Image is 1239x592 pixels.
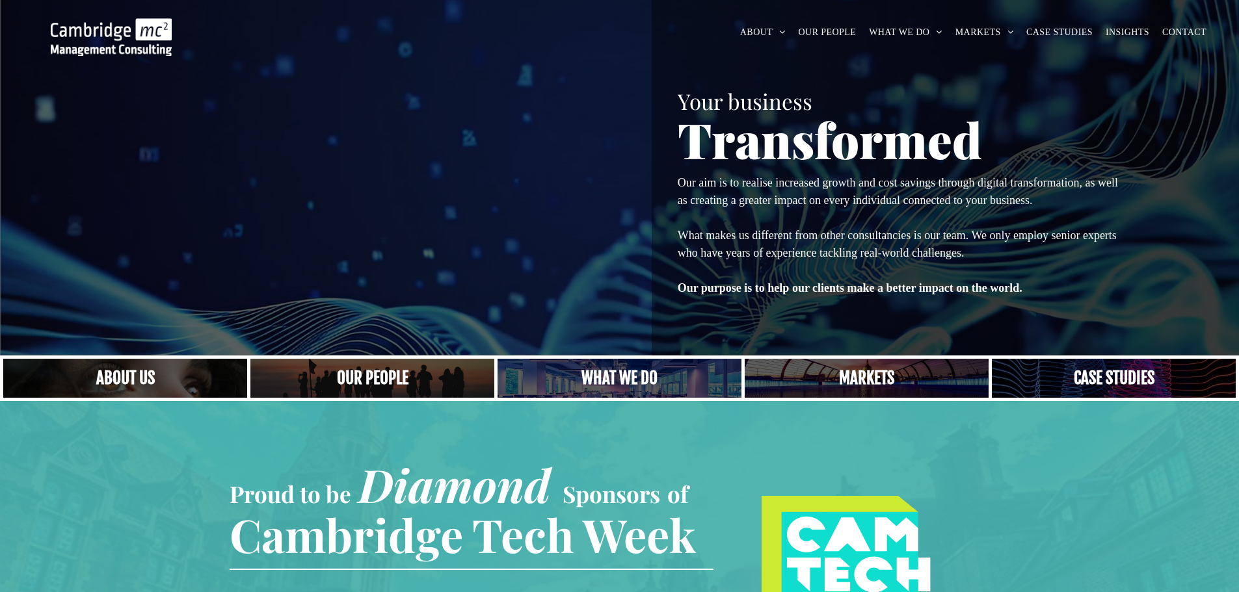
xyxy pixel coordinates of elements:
img: Go to Homepage [51,18,172,56]
a: CONTACT [1156,22,1213,42]
a: A yoga teacher lifting his whole body off the ground in the peacock pose [498,359,741,398]
a: WHAT WE DO [862,22,949,42]
span: Sponsors [563,478,660,509]
a: CASE STUDIES [1020,22,1099,42]
span: Proud to be [230,478,351,509]
span: Your business [678,86,812,115]
span: Cambridge Tech Week [230,504,696,565]
a: MARKETS [949,22,1020,42]
span: What makes us different from other consultancies is our team. We only employ senior experts who h... [678,229,1117,259]
strong: Our purpose is to help our clients make a better impact on the world. [678,281,1022,294]
a: ABOUT [734,22,792,42]
a: Close up of woman's face, centered on her eyes [3,359,247,398]
a: INSIGHTS [1099,22,1156,42]
a: A crowd in silhouette at sunset, on a rise or lookout point [250,359,494,398]
span: of [667,478,688,509]
span: Our aim is to realise increased growth and cost savings through digital transformation, as well a... [678,176,1118,207]
a: OUR PEOPLE [792,22,863,42]
span: Diamond [358,454,551,515]
span: Transformed [678,107,982,172]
